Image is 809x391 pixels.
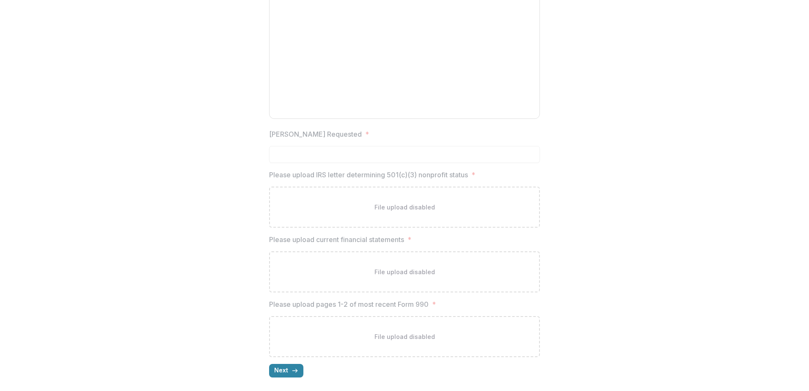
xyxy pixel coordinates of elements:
p: [PERSON_NAME] Requested [269,129,362,139]
p: Please upload pages 1-2 of most recent Form 990 [269,299,429,309]
p: File upload disabled [374,203,435,212]
button: Next [269,364,303,377]
p: File upload disabled [374,267,435,276]
p: Please upload current financial statements [269,234,404,245]
p: Please upload IRS letter determining 501(c)(3) nonprofit status [269,170,468,180]
p: File upload disabled [374,332,435,341]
